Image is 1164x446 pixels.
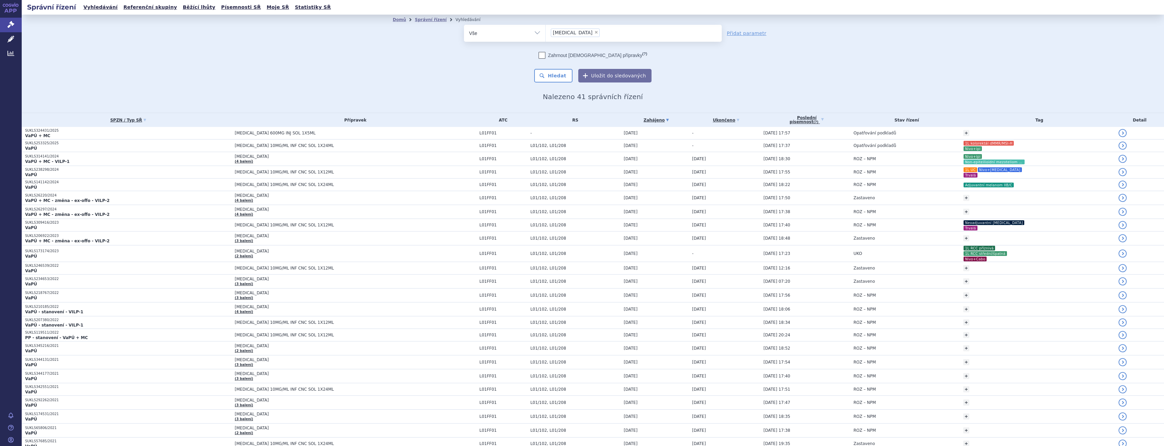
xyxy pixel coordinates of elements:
span: [DATE] 18:22 [763,182,790,187]
strong: VaPÚ [25,349,37,353]
span: [DATE] [624,209,638,214]
a: detail [1119,385,1127,393]
span: [DATE] 17:50 [763,196,790,200]
span: [DATE] [624,414,638,419]
span: [DATE] [624,387,638,392]
li: Vyhledávání [455,15,489,25]
a: + [963,209,969,215]
strong: VaPÚ [25,390,37,394]
i: 1L kolorektál dMMR/MSI-H [964,141,1014,146]
a: Přidat parametr [727,30,767,37]
strong: VaPÚ [25,363,37,367]
a: Referenční skupiny [121,3,179,12]
span: L01FF01 [479,156,527,161]
span: ROZ – NPM [853,346,876,351]
strong: VaPÚ [25,268,37,273]
span: [MEDICAL_DATA] [235,291,404,295]
a: detail [1119,208,1127,216]
a: Správní řízení [415,17,447,22]
span: - [692,131,694,135]
span: - [692,143,694,148]
span: [MEDICAL_DATA] 10MG/ML INF CNC SOL 1X12ML [235,320,404,325]
a: (4 balení) [235,212,253,216]
span: L01/102, L01/208 [530,170,620,174]
i: Trvalá [964,173,977,178]
strong: VaPÚ + MC - změna - ex-offo - VILP-2 [25,212,110,217]
a: detail [1119,277,1127,285]
a: (2 balení) [235,254,253,258]
span: × [594,30,598,34]
span: L01/102, L01/208 [530,196,620,200]
p: SUKLS26297/2024 [25,207,231,212]
span: L01FF01 [479,293,527,298]
p: SUKLS206922/2023 [25,234,231,238]
span: [DATE] [624,156,638,161]
span: [DATE] [624,374,638,378]
a: (2 balení) [235,349,253,353]
span: L01/102, L01/208 [530,333,620,337]
span: L01FF01 [479,196,527,200]
a: detail [1119,305,1127,313]
i: Neoadjuvantní [MEDICAL_DATA] [964,220,1024,225]
p: SUKLS344177/2021 [25,371,231,376]
span: [DATE] [692,209,706,214]
span: [DATE] [692,387,706,392]
span: [MEDICAL_DATA] 10MG/ML INF CNC SOL 1X12ML [235,266,404,271]
span: [DATE] 17:38 [763,209,790,214]
span: L01/102, L01/208 [530,293,620,298]
a: detail [1119,181,1127,189]
span: ROZ – NPM [853,209,876,214]
span: [DATE] [624,320,638,325]
strong: VaPÚ [25,172,37,177]
span: [DATE] [624,196,638,200]
strong: VaPÚ [25,254,37,259]
a: detail [1119,358,1127,366]
a: detail [1119,194,1127,202]
a: + [963,413,969,420]
span: [DATE] [692,414,706,419]
span: [MEDICAL_DATA] [235,426,404,430]
strong: VaPÚ [25,296,37,300]
a: Statistiky SŘ [293,3,333,12]
a: detail [1119,249,1127,258]
span: L01/102, L01/208 [530,400,620,405]
span: L01/102, L01/208 [530,209,620,214]
th: RS [527,113,620,127]
a: Moje SŘ [265,3,291,12]
strong: VaPÚ [25,417,37,422]
span: L01/102, L01/208 [530,279,620,284]
strong: VaPÚ [25,376,37,381]
span: [MEDICAL_DATA] 10MG/ML INF CNC SOL 1X24ML [235,143,404,148]
span: [DATE] [692,360,706,365]
span: [MEDICAL_DATA] 10MG/ML INF CNC SOL 1X12ML [235,333,404,337]
th: Detail [1115,113,1164,127]
span: L01/102, L01/208 [530,307,620,312]
a: detail [1119,291,1127,299]
span: [DATE] 17:55 [763,170,790,174]
a: detail [1119,344,1127,352]
span: L01/102, L01/208 [530,414,620,419]
span: L01/102, L01/208 [530,387,620,392]
a: + [963,359,969,365]
span: Zastaveno [853,196,875,200]
span: L01FF01 [479,387,527,392]
p: SUKLS218767/2022 [25,291,231,295]
span: [DATE] [692,293,706,298]
p: SUKLS344131/2021 [25,357,231,362]
span: [DATE] [624,293,638,298]
span: ROZ – NPM [853,156,876,161]
th: Přípravek [231,113,476,127]
strong: VaPÚ + MC - VILP-1 [25,159,70,164]
a: + [963,332,969,338]
label: Zahrnout [DEMOGRAPHIC_DATA] přípravky [539,52,647,59]
span: [DATE] 17:47 [763,400,790,405]
a: Domů [393,17,406,22]
span: [MEDICAL_DATA] [235,234,404,238]
span: [DATE] [692,236,706,241]
a: (3 balení) [235,239,253,243]
span: [DATE] [624,182,638,187]
span: L01FF01 [479,131,527,135]
span: ROZ – NPM [853,307,876,312]
span: [DATE] 17:40 [763,223,790,227]
strong: VaPÚ + MC [25,133,50,138]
